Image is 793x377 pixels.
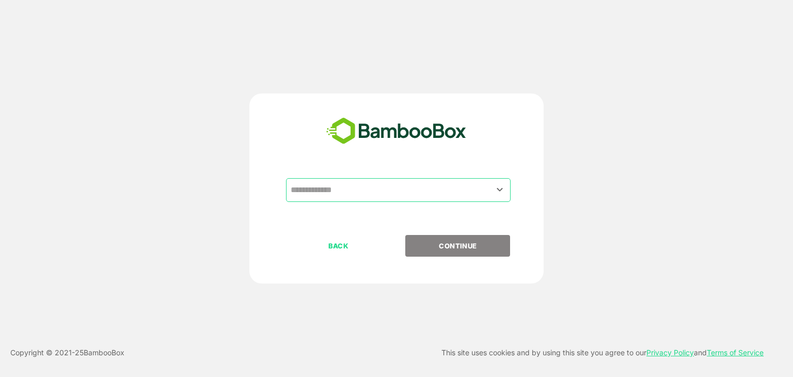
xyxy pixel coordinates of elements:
button: Open [493,183,507,197]
p: This site uses cookies and by using this site you agree to our and [441,347,764,359]
button: CONTINUE [405,235,510,257]
p: BACK [287,240,390,252]
p: CONTINUE [406,240,510,252]
p: Copyright © 2021- 25 BambooBox [10,347,124,359]
a: Terms of Service [707,348,764,357]
a: Privacy Policy [646,348,694,357]
button: BACK [286,235,391,257]
img: bamboobox [321,114,472,148]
